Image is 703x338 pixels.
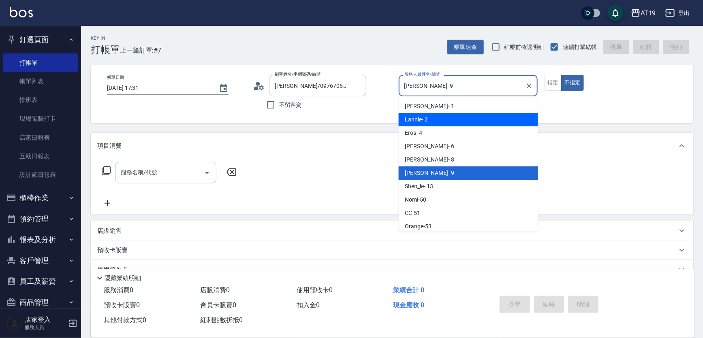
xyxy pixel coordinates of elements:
p: 店販銷售 [97,227,122,235]
span: CC -51 [405,209,421,217]
span: 預收卡販賣 0 [104,301,140,309]
span: 現金應收 0 [393,301,424,309]
button: 櫃檯作業 [3,187,78,208]
h3: 打帳單 [91,44,120,55]
button: 不指定 [561,75,584,91]
h2: Key In [91,36,120,41]
span: [PERSON_NAME] - 9 [405,169,454,177]
span: 業績合計 0 [393,286,424,294]
button: 帳單速查 [447,40,484,55]
label: 顧客姓名/手機號碼/編號 [275,71,321,77]
button: 指定 [544,75,562,91]
span: Eros - 4 [405,129,423,137]
a: 排班表 [3,91,78,109]
p: 服務人員 [25,324,66,331]
button: save [607,5,624,21]
span: [PERSON_NAME] - 6 [405,142,454,151]
p: 使用預收卡 [97,266,128,274]
label: 帳單日期 [107,74,124,81]
img: Logo [10,7,33,17]
button: Clear [524,80,535,91]
a: 現場電腦打卡 [3,109,78,128]
div: 項目消費 [91,133,693,159]
span: [PERSON_NAME] - 1 [405,102,454,111]
span: Shen_le - 13 [405,182,433,191]
span: Lannie - 2 [405,115,428,124]
span: Nomi -50 [405,196,427,204]
img: Person [6,315,23,332]
div: 預收卡販賣 [91,240,693,260]
div: 使用預收卡 [91,260,693,279]
span: 不留客資 [279,101,302,109]
input: YYYY/MM/DD hh:mm [107,81,211,95]
a: 店家日報表 [3,128,78,147]
span: [PERSON_NAME] - 8 [405,155,454,164]
span: 連續打單結帳 [563,43,597,51]
span: 使用預收卡 0 [297,286,333,294]
p: 隱藏業績明細 [105,274,141,283]
p: 項目消費 [97,142,122,150]
p: 預收卡販賣 [97,246,128,255]
span: 會員卡販賣 0 [200,301,236,309]
button: 釘選頁面 [3,29,78,50]
h5: 店家登入 [25,316,66,324]
span: 結帳前確認明細 [504,43,544,51]
span: Orange -53 [405,222,432,231]
button: 商品管理 [3,292,78,313]
button: 登出 [662,6,693,21]
span: 其他付款方式 0 [104,316,146,324]
button: 客戶管理 [3,250,78,271]
button: 報表及分析 [3,229,78,250]
div: AT19 [641,8,656,18]
button: Open [201,166,214,179]
span: 服務消費 0 [104,286,133,294]
span: 上一筆訂單:#7 [120,45,162,55]
button: Choose date, selected date is 2025-08-12 [214,79,233,98]
a: 設計師日報表 [3,166,78,184]
a: 帳單列表 [3,72,78,91]
span: 店販消費 0 [200,286,230,294]
div: 店販銷售 [91,221,693,240]
button: 員工及薪資 [3,271,78,292]
a: 互助日報表 [3,147,78,166]
span: 扣入金 0 [297,301,320,309]
button: 預約管理 [3,208,78,230]
label: 服務人員姓名/編號 [404,71,440,77]
a: 打帳單 [3,53,78,72]
button: AT19 [628,5,659,21]
span: 紅利點數折抵 0 [200,316,243,324]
